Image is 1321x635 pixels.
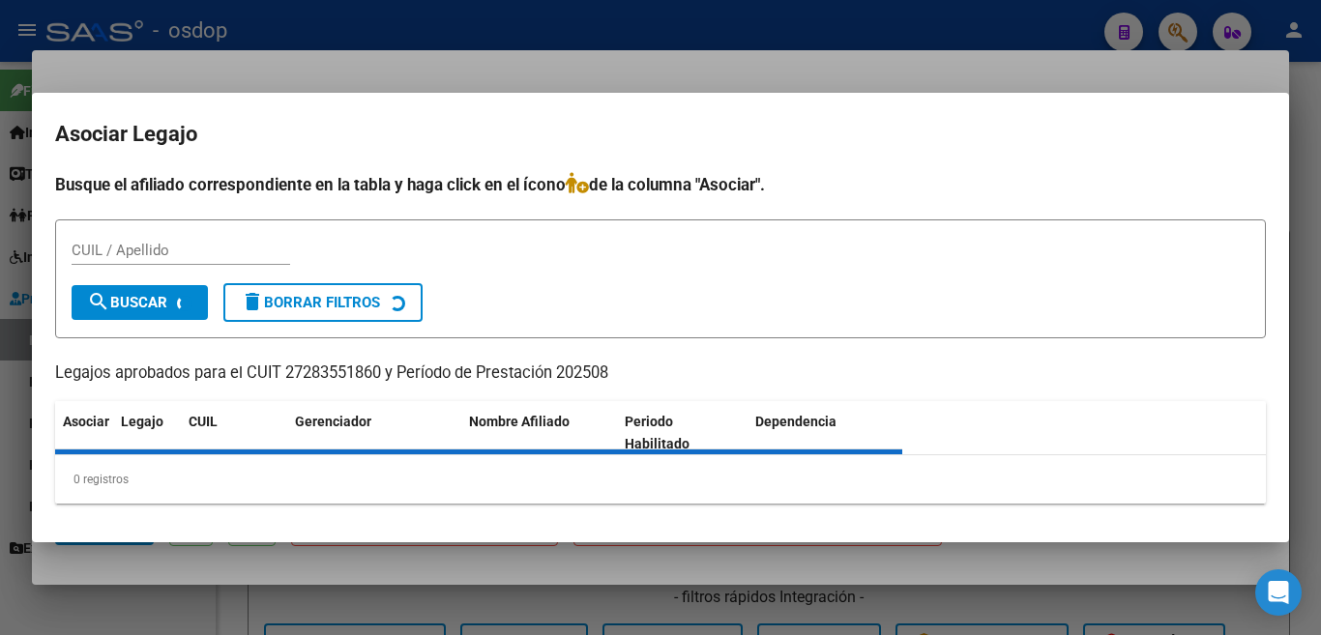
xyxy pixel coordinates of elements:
[55,116,1266,153] h2: Asociar Legajo
[625,414,690,451] span: Periodo Habilitado
[55,455,1266,504] div: 0 registros
[617,401,748,465] datatable-header-cell: Periodo Habilitado
[469,414,570,429] span: Nombre Afiliado
[1255,569,1302,616] div: Open Intercom Messenger
[223,283,423,322] button: Borrar Filtros
[755,414,837,429] span: Dependencia
[87,294,167,311] span: Buscar
[241,290,264,313] mat-icon: delete
[181,401,287,465] datatable-header-cell: CUIL
[287,401,461,465] datatable-header-cell: Gerenciador
[461,401,617,465] datatable-header-cell: Nombre Afiliado
[295,414,371,429] span: Gerenciador
[113,401,181,465] datatable-header-cell: Legajo
[55,401,113,465] datatable-header-cell: Asociar
[748,401,903,465] datatable-header-cell: Dependencia
[241,294,380,311] span: Borrar Filtros
[72,285,208,320] button: Buscar
[55,361,1266,386] p: Legajos aprobados para el CUIT 27283551860 y Período de Prestación 202508
[189,414,218,429] span: CUIL
[63,414,109,429] span: Asociar
[87,290,110,313] mat-icon: search
[121,414,163,429] span: Legajo
[55,172,1266,197] h4: Busque el afiliado correspondiente en la tabla y haga click en el ícono de la columna "Asociar".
